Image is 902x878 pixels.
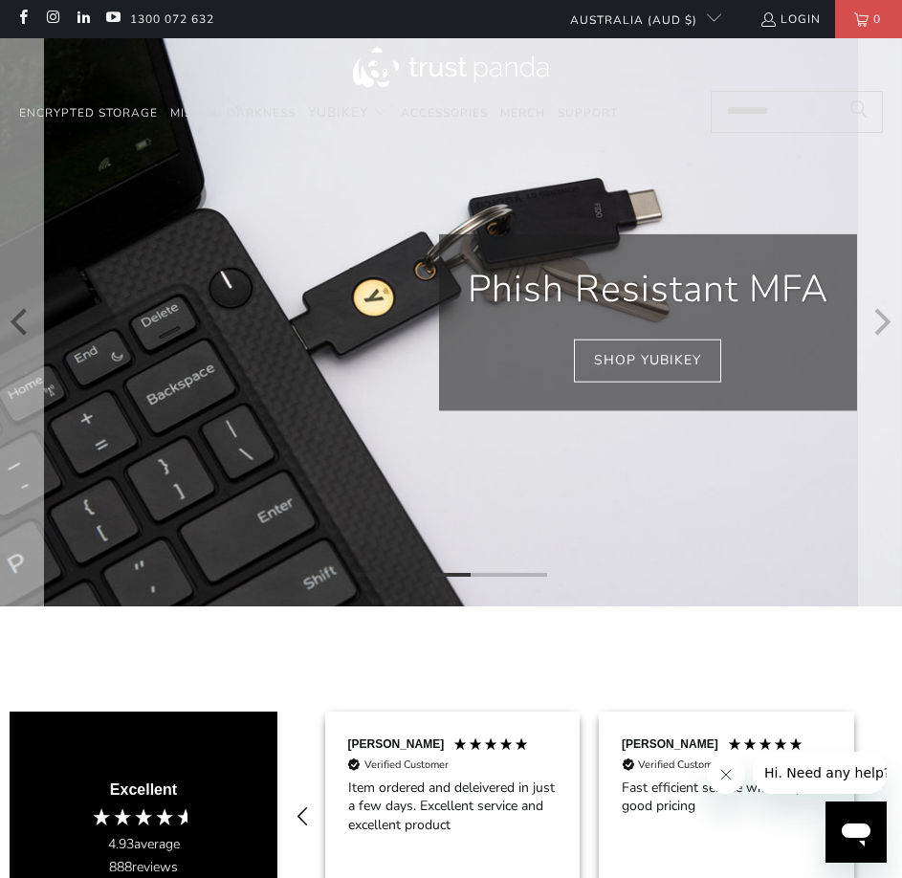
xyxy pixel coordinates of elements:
[471,573,509,577] li: Page dot 4
[727,736,808,757] div: 5 Stars
[401,91,488,136] a: Accessories
[558,91,618,136] a: Support
[19,91,158,136] a: Encrypted Storage
[356,573,394,577] li: Page dot 1
[44,11,60,27] a: Trust Panda Australia on Instagram
[75,11,91,27] a: Trust Panda Australia on LinkedIn
[835,91,883,133] button: Search
[108,835,134,853] span: 4.93
[759,9,821,30] a: Login
[432,573,471,577] li: Page dot 3
[853,794,899,840] div: REVIEWS.io Carousel Scroll Right
[109,858,178,877] div: reviews
[348,736,445,753] div: [PERSON_NAME]
[170,105,296,121] span: Mission Darkness
[500,91,545,136] a: Merch
[401,105,488,121] span: Accessories
[19,91,618,136] nav: Translation missing: en.navigation.header.main_nav
[825,801,887,863] iframe: Button to launch messaging window
[558,105,618,121] span: Support
[509,573,547,577] li: Page dot 5
[110,779,177,801] div: Excellent
[364,757,449,772] div: Verified Customer
[622,736,718,753] div: [PERSON_NAME]
[707,756,745,794] iframe: Close message
[104,11,121,27] a: Trust Panda Australia on YouTube
[108,835,180,854] div: average
[11,13,138,29] span: Hi. Need any help?
[468,263,828,316] p: Phish Resistant MFA
[452,736,534,757] div: 5 Stars
[109,858,132,876] span: 888
[500,105,545,121] span: Merch
[170,91,296,136] a: Mission Darkness
[308,91,388,136] summary: YubiKey
[622,779,831,816] div: Fast efficient service with very good pricing
[308,103,368,121] span: YubiKey
[91,806,196,827] div: 4.93 Stars
[19,105,158,121] span: Encrypted Storage
[353,48,549,87] img: Trust Panda Australia
[394,573,432,577] li: Page dot 2
[130,9,214,30] a: 1300 072 632
[574,340,721,383] a: Shop YubiKey
[753,752,887,794] iframe: Message from company
[711,91,883,133] input: Search...
[14,11,31,27] a: Trust Panda Australia on Facebook
[280,794,326,840] div: REVIEWS.io Carousel Scroll Left
[638,757,722,772] div: Verified Customer
[10,645,892,686] iframe: Reviews Widget
[348,779,558,835] div: Item ordered and deleivered in just a few days. Excellent service and excellent product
